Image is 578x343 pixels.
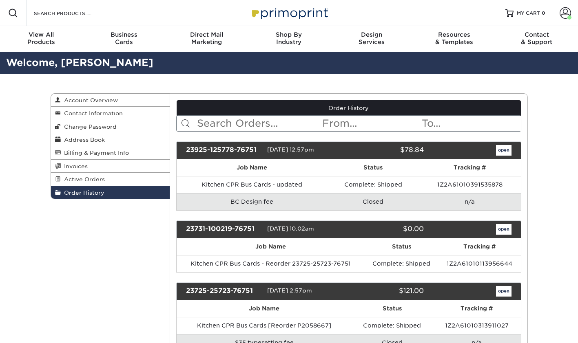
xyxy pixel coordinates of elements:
span: Contact Information [61,110,123,117]
a: Active Orders [51,173,170,186]
span: Active Orders [61,176,105,182]
span: 0 [542,10,545,16]
a: open [496,224,512,235]
img: Primoprint [248,4,330,22]
th: Tracking # [433,300,521,317]
td: Kitchen CPR Bus Cards - updated [177,176,328,193]
td: 1Z2A61010113956644 [438,255,521,272]
span: MY CART [517,10,540,17]
div: 23925-125778-76751 [180,145,267,156]
div: $78.84 [343,145,430,156]
th: Job Name [177,300,352,317]
span: Address Book [61,136,105,143]
td: 1Z2A61010391535878 [419,176,520,193]
span: Change Password [61,123,117,130]
a: DesignServices [330,26,413,52]
td: Complete: Shipped [352,317,433,334]
a: Resources& Templates [413,26,495,52]
input: To... [421,116,520,131]
a: BusinessCards [82,26,165,52]
input: Search Orders... [196,116,321,131]
th: Status [365,238,438,255]
span: Account Overview [61,97,118,103]
a: Address Book [51,133,170,146]
div: 23725-25723-76751 [180,286,267,297]
a: Billing & Payment Info [51,146,170,159]
a: Contact& Support [496,26,578,52]
span: Design [330,31,413,38]
span: Order History [61,189,104,196]
td: Kitchen CPR Bus Cards - Reorder 23725-25723-76751 [177,255,365,272]
div: Services [330,31,413,46]
span: Resources [413,31,495,38]
th: Status [352,300,433,317]
th: Job Name [177,159,328,176]
td: Kitchen CPR Bus Cards [Reorder P2058667] [177,317,352,334]
span: Shop By [248,31,330,38]
td: BC Design fee [177,193,328,210]
div: & Templates [413,31,495,46]
td: Complete: Shipped [328,176,419,193]
span: Billing & Payment Info [61,150,129,156]
th: Status [328,159,419,176]
a: Order History [177,100,521,116]
a: open [496,286,512,297]
th: Job Name [177,238,365,255]
span: [DATE] 12:57pm [267,146,314,153]
div: Cards [82,31,165,46]
a: Invoices [51,160,170,173]
div: $0.00 [343,224,430,235]
input: From... [321,116,421,131]
div: Industry [248,31,330,46]
a: Account Overview [51,94,170,107]
div: Marketing [165,31,248,46]
td: n/a [419,193,520,210]
a: Change Password [51,120,170,133]
div: $121.00 [343,286,430,297]
th: Tracking # [438,238,521,255]
td: 1Z2A61010313911027 [433,317,521,334]
span: Direct Mail [165,31,248,38]
div: & Support [496,31,578,46]
div: 23731-100219-76751 [180,224,267,235]
span: Contact [496,31,578,38]
a: Order History [51,186,170,199]
span: Invoices [61,163,88,169]
a: Contact Information [51,107,170,120]
span: [DATE] 10:02am [267,225,314,232]
a: Shop ByIndustry [248,26,330,52]
th: Tracking # [419,159,520,176]
td: Complete: Shipped [365,255,438,272]
td: Closed [328,193,419,210]
a: Direct MailMarketing [165,26,248,52]
a: open [496,145,512,156]
span: Business [82,31,165,38]
span: [DATE] 2:57pm [267,287,312,294]
input: SEARCH PRODUCTS..... [33,8,113,18]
